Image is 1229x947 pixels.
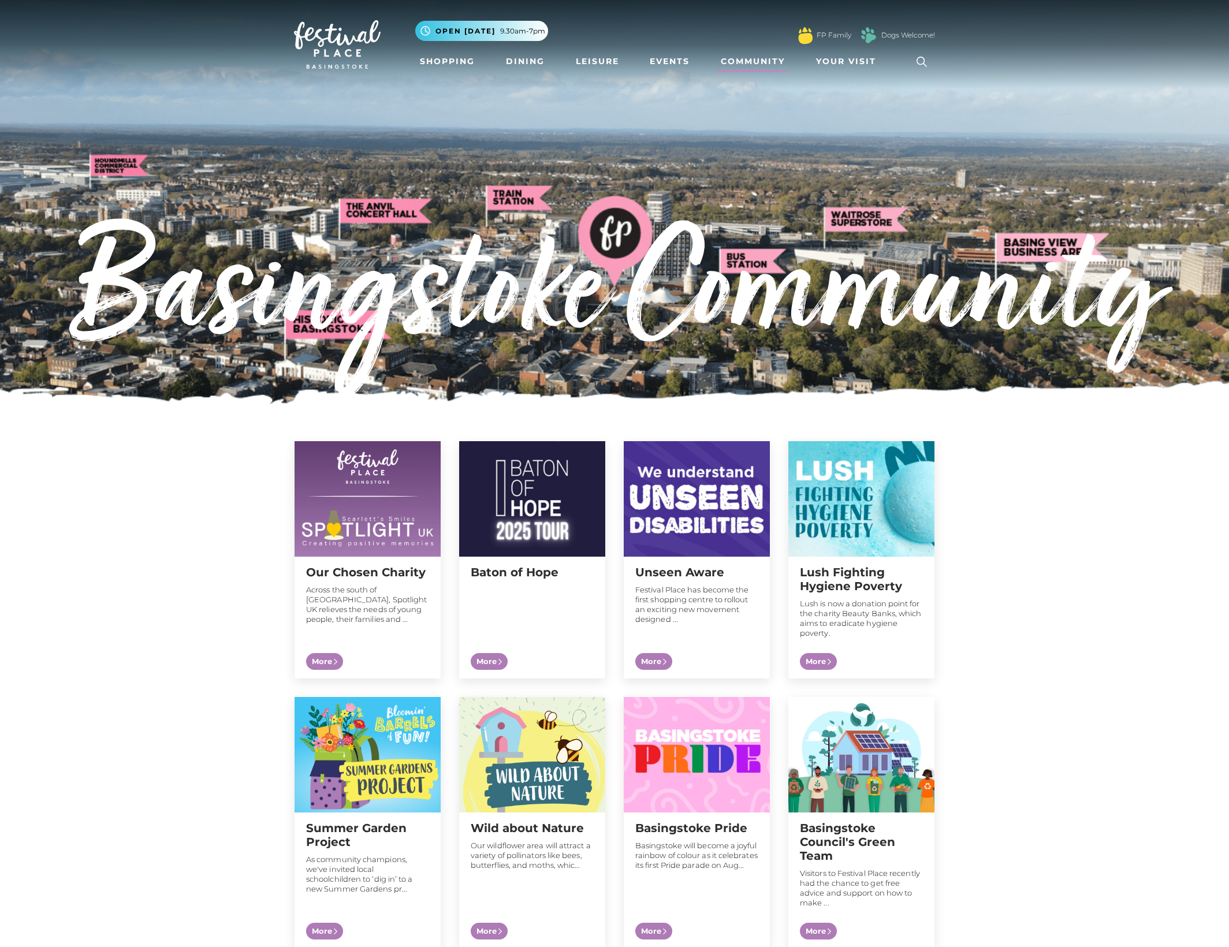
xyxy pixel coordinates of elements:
[415,51,479,72] a: Shopping
[471,923,508,940] span: More
[306,855,429,894] p: As community champions, we've invited local schoolchildren to ‘dig in’ to a new Summer Gardens pr...
[306,585,429,624] p: Across the south of [GEOGRAPHIC_DATA], Spotlight UK relieves the needs of young people, their fam...
[306,565,429,579] h2: Our Chosen Charity
[635,565,758,579] h2: Unseen Aware
[415,21,548,41] button: Open [DATE] 9.30am-7pm
[635,653,672,670] span: More
[624,697,770,812] img: Shop Kind at Festival Place
[459,441,605,557] img: Shop Kind at Festival Place
[788,441,934,678] a: Lush Fighting Hygiene Poverty Lush is now a donation point for the charity Beauty Banks, which ai...
[471,565,594,579] h2: Baton of Hope
[500,26,545,36] span: 9.30am-7pm
[635,923,672,940] span: More
[435,26,496,36] span: Open [DATE]
[817,30,851,40] a: FP Family
[635,585,758,624] p: Festival Place has become the first shopping centre to rollout an exciting new movement designed ...
[716,51,789,72] a: Community
[306,821,429,849] h2: Summer Garden Project
[459,441,605,678] a: Baton of Hope More
[800,599,923,638] p: Lush is now a donation point for the charity Beauty Banks, which aims to eradicate hygiene poverty.
[635,821,758,835] h2: Basingstoke Pride
[788,697,934,812] img: Shop Kind at Festival Place
[571,51,624,72] a: Leisure
[800,868,923,908] p: Visitors to Festival Place recently had the chance to get free advice and support on how to make ...
[800,653,837,670] span: More
[645,51,694,72] a: Events
[811,51,887,72] a: Your Visit
[624,441,770,557] img: Shop Kind at Festival Place
[501,51,549,72] a: Dining
[459,697,605,812] img: Shop Kind at Festival Place
[471,821,594,835] h2: Wild about Nature
[471,841,594,870] p: Our wildflower area will attract a variety of pollinators like bees, butterflies, and moths, whic...
[635,841,758,870] p: Basingstoke will become a joyful rainbow of colour as it celebrates its first Pride parade on Aug...
[295,441,441,678] a: Our Chosen Charity Across the south of [GEOGRAPHIC_DATA], Spotlight UK relieves the needs of youn...
[295,441,441,557] img: Shop Kind at Festival Place
[295,697,441,812] img: Shop Kind at Festival Place
[800,923,837,940] span: More
[800,821,923,863] h2: Basingstoke Council's Green Team
[306,653,343,670] span: More
[294,20,381,69] img: Festival Place Logo
[881,30,935,40] a: Dogs Welcome!
[816,55,876,68] span: Your Visit
[306,923,343,940] span: More
[471,653,508,670] span: More
[624,441,770,678] a: Unseen Aware Festival Place has become the first shopping centre to rollout an exciting new movem...
[788,441,934,557] img: Shop Kind at Festival Place
[800,565,923,593] h2: Lush Fighting Hygiene Poverty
